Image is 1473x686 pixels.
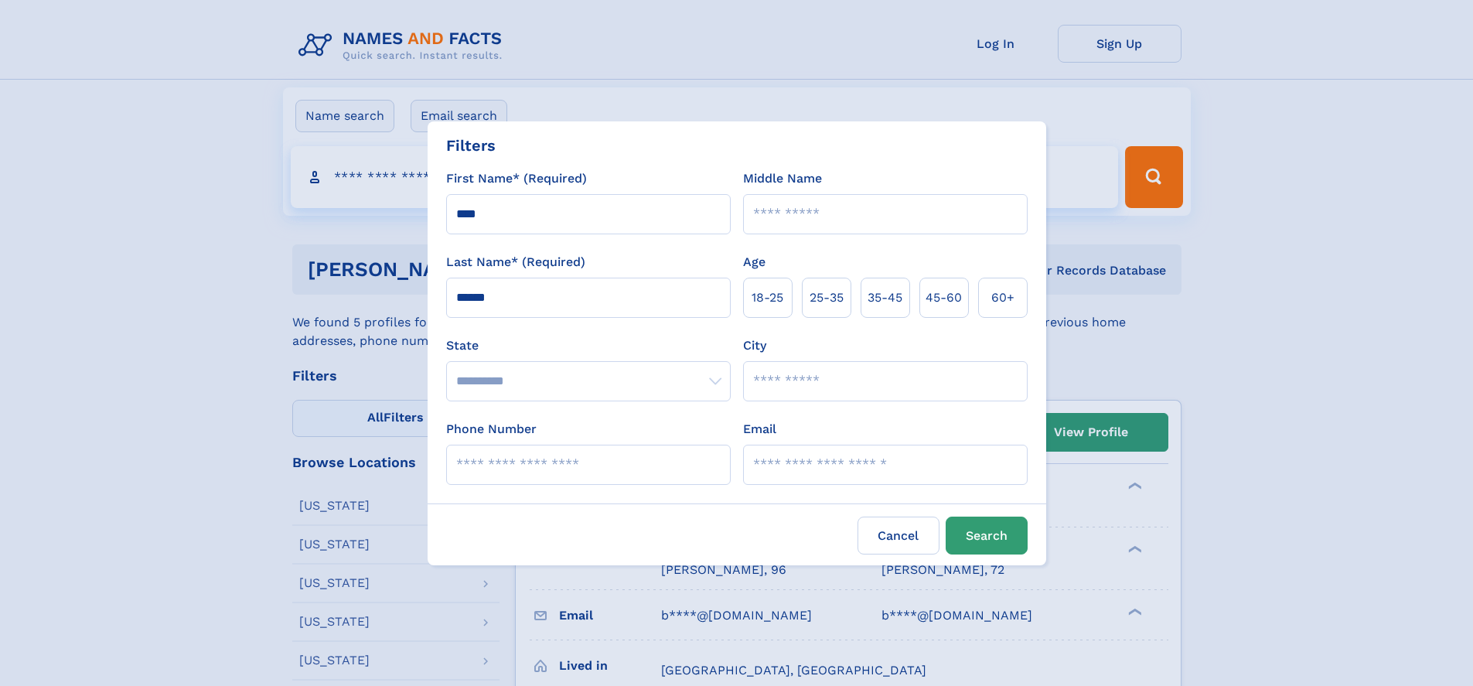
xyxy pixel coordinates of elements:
[991,288,1014,307] span: 60+
[868,288,902,307] span: 35‑45
[752,288,783,307] span: 18‑25
[743,169,822,188] label: Middle Name
[926,288,962,307] span: 45‑60
[446,420,537,439] label: Phone Number
[446,169,587,188] label: First Name* (Required)
[446,336,731,355] label: State
[446,134,496,157] div: Filters
[743,420,776,439] label: Email
[743,253,765,271] label: Age
[858,517,939,555] label: Cancel
[743,336,766,355] label: City
[810,288,844,307] span: 25‑35
[446,253,585,271] label: Last Name* (Required)
[946,517,1028,555] button: Search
